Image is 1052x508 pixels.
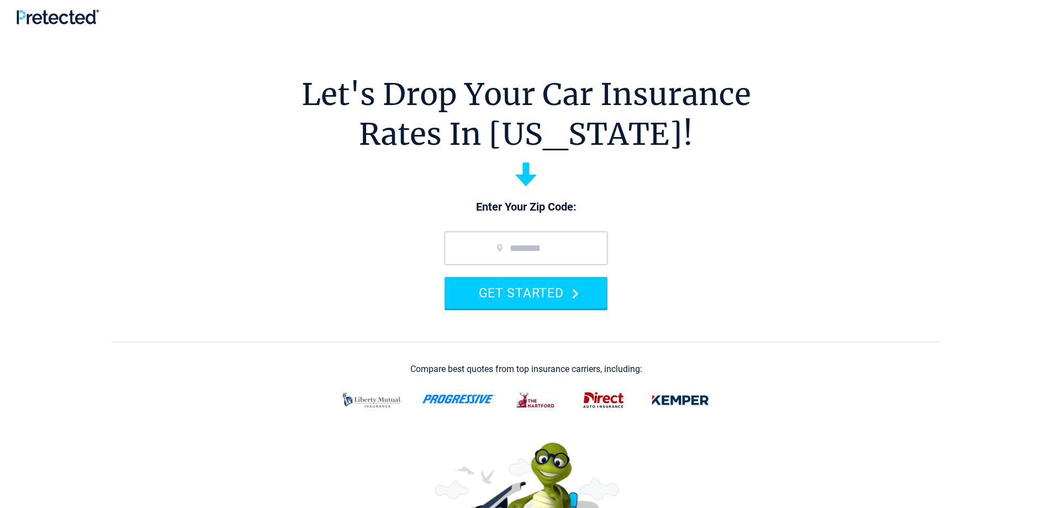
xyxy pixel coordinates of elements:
img: progressive [422,395,496,404]
input: zip code [445,232,607,265]
img: direct [577,386,631,415]
img: liberty [336,386,409,415]
img: kemper [644,386,717,415]
img: Pretected Logo [17,9,99,24]
div: Compare best quotes from top insurance carriers, including: [410,364,642,374]
h1: Let's Drop Your Car Insurance Rates In [US_STATE]! [302,75,751,154]
img: thehartford [509,386,563,415]
button: GET STARTED [445,277,607,308]
p: Enter Your Zip Code: [434,200,618,215]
